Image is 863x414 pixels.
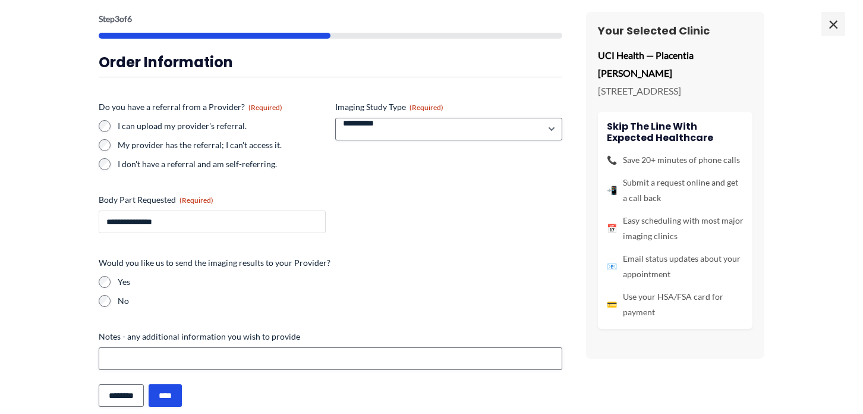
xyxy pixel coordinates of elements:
span: 📅 [607,221,617,236]
li: Email status updates about your appointment [607,251,744,282]
label: I don't have a referral and am self-referring. [118,158,326,170]
span: 6 [127,14,132,24]
p: [STREET_ADDRESS] [598,82,752,100]
li: Easy scheduling with most major imaging clinics [607,213,744,244]
label: Imaging Study Type [335,101,562,113]
label: Yes [118,276,562,288]
span: 💳 [607,297,617,312]
li: Save 20+ minutes of phone calls [607,152,744,168]
label: Notes - any additional information you wish to provide [99,331,562,343]
label: No [118,295,562,307]
legend: Do you have a referral from a Provider? [99,101,282,113]
span: × [821,12,845,36]
span: 3 [115,14,119,24]
h4: Skip the line with Expected Healthcare [607,121,744,143]
span: (Required) [179,196,213,205]
label: My provider has the referral; I can't access it. [118,139,326,151]
h3: Your Selected Clinic [598,24,752,37]
span: (Required) [248,103,282,112]
h3: Order Information [99,53,562,71]
p: Step of [99,15,562,23]
span: 📧 [607,259,617,274]
span: 📞 [607,152,617,168]
label: I can upload my provider's referral. [118,120,326,132]
label: Body Part Requested [99,194,326,206]
li: Use your HSA/FSA card for payment [607,289,744,320]
span: 📲 [607,183,617,198]
span: (Required) [410,103,443,112]
p: UCI Health — Placentia [PERSON_NAME] [598,46,752,81]
li: Submit a request online and get a call back [607,175,744,206]
legend: Would you like us to send the imaging results to your Provider? [99,257,330,269]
